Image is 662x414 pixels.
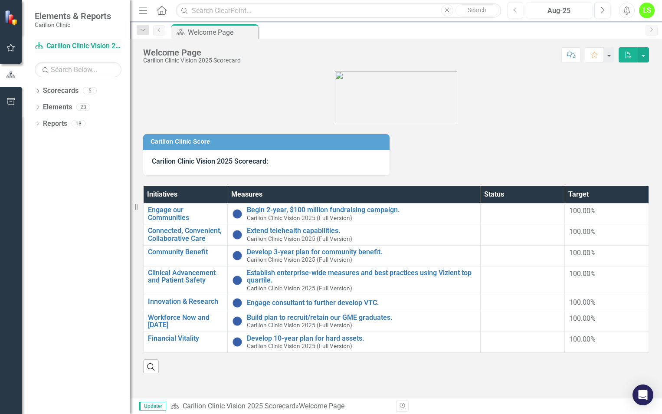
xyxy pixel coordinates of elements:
[232,250,243,261] img: No Information
[72,120,85,127] div: 18
[232,298,243,308] img: No Information
[468,7,486,13] span: Search
[35,41,121,51] a: Carilion Clinic Vision 2025 Scorecard
[228,332,481,352] td: Double-Click to Edit Right Click for Context Menu
[247,235,352,242] span: Carilion Clinic Vision 2025 (Full Version)
[232,316,243,326] img: No Information
[569,269,596,278] span: 100.00%
[228,204,481,224] td: Double-Click to Edit Right Click for Context Menu
[569,298,596,306] span: 100.00%
[143,57,241,64] div: Carilion Clinic Vision 2025 Scorecard
[228,245,481,266] td: Double-Click to Edit Right Click for Context Menu
[83,87,97,95] div: 5
[529,6,589,16] div: Aug-25
[569,335,596,343] span: 100.00%
[183,402,295,410] a: Carilion Clinic Vision 2025 Scorecard
[526,3,592,18] button: Aug-25
[148,248,223,256] a: Community Benefit
[170,401,390,411] div: »
[144,204,228,224] td: Double-Click to Edit Right Click for Context Menu
[148,314,223,329] a: Workforce Now and [DATE]
[247,248,476,256] a: Develop 3-year plan for community benefit.
[176,3,501,18] input: Search ClearPoint...
[43,119,67,129] a: Reports
[247,227,476,235] a: Extend telehealth capabilities.
[247,256,352,263] span: Carilion Clinic Vision 2025 (Full Version)
[232,275,243,286] img: No Information
[35,21,111,28] small: Carilion Clinic
[144,224,228,245] td: Double-Click to Edit Right Click for Context Menu
[35,62,121,77] input: Search Below...
[247,269,476,284] a: Establish enterprise-wide measures and best practices using Vizient top quartile.
[144,245,228,266] td: Double-Click to Edit Right Click for Context Menu
[633,384,653,405] div: Open Intercom Messenger
[143,48,241,57] div: Welcome Page
[335,71,457,123] img: carilion%20clinic%20logo%202.0.png
[247,299,476,307] a: Engage consultant to further develop VTC.
[228,266,481,295] td: Double-Click to Edit Right Click for Context Menu
[4,10,20,25] img: ClearPoint Strategy
[144,295,228,311] td: Double-Click to Edit Right Click for Context Menu
[148,335,223,342] a: Financial Vitality
[151,138,385,145] h3: Carilion Clinic Score
[148,206,223,221] a: Engage our Communities
[247,322,352,329] span: Carilion Clinic Vision 2025 (Full Version)
[144,266,228,295] td: Double-Click to Edit Right Click for Context Menu
[228,311,481,332] td: Double-Click to Edit Right Click for Context Menu
[228,295,481,311] td: Double-Click to Edit Right Click for Context Menu
[639,3,655,18] button: LS
[228,224,481,245] td: Double-Click to Edit Right Click for Context Menu
[247,314,476,322] a: Build plan to recruit/retain our GME graduates.
[139,402,166,411] span: Updater
[76,104,90,111] div: 23
[247,335,476,342] a: Develop 10-year plan for hard assets.
[35,11,111,21] span: Elements & Reports
[456,4,499,16] button: Search
[299,402,344,410] div: Welcome Page
[569,314,596,322] span: 100.00%
[144,311,228,332] td: Double-Click to Edit Right Click for Context Menu
[569,207,596,215] span: 100.00%
[148,298,223,306] a: Innovation & Research
[188,27,256,38] div: Welcome Page
[144,332,228,352] td: Double-Click to Edit Right Click for Context Menu
[247,342,352,349] span: Carilion Clinic Vision 2025 (Full Version)
[569,249,596,257] span: 100.00%
[232,230,243,240] img: No Information
[247,285,352,292] span: Carilion Clinic Vision 2025 (Full Version)
[43,86,79,96] a: Scorecards
[152,157,268,165] strong: Carilion Clinic Vision 2025 Scorecard:
[232,337,243,347] img: No Information
[569,227,596,236] span: 100.00%
[148,227,223,242] a: Connected, Convenient, Collaborative Care
[232,209,243,219] img: No Information
[43,102,72,112] a: Elements
[247,206,476,214] a: Begin 2-year, $100 million fundraising campaign.
[247,214,352,221] span: Carilion Clinic Vision 2025 (Full Version)
[148,269,223,284] a: Clinical Advancement and Patient Safety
